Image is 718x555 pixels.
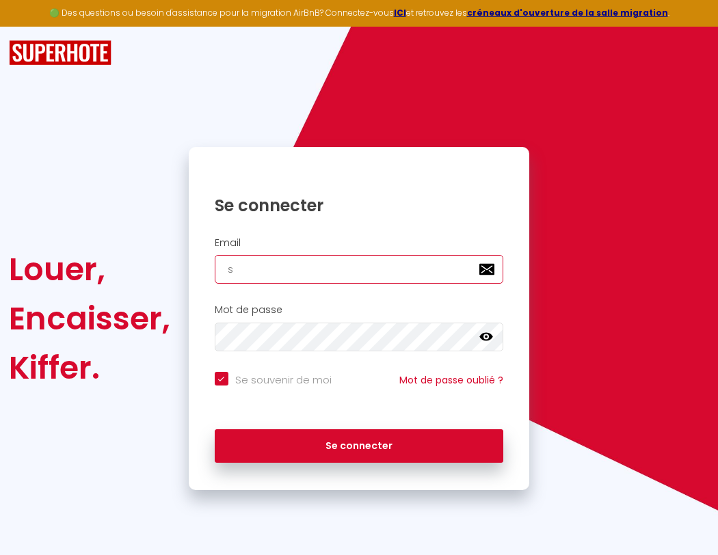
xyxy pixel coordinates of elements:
[215,304,504,316] h2: Mot de passe
[9,343,170,392] div: Kiffer.
[215,429,504,463] button: Se connecter
[399,373,503,387] a: Mot de passe oublié ?
[215,237,504,249] h2: Email
[9,294,170,343] div: Encaisser,
[467,7,668,18] a: créneaux d'ouverture de la salle migration
[215,195,504,216] h1: Se connecter
[215,255,504,284] input: Ton Email
[9,245,170,294] div: Louer,
[11,5,52,46] button: Ouvrir le widget de chat LiveChat
[394,7,406,18] a: ICI
[9,40,111,66] img: SuperHote logo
